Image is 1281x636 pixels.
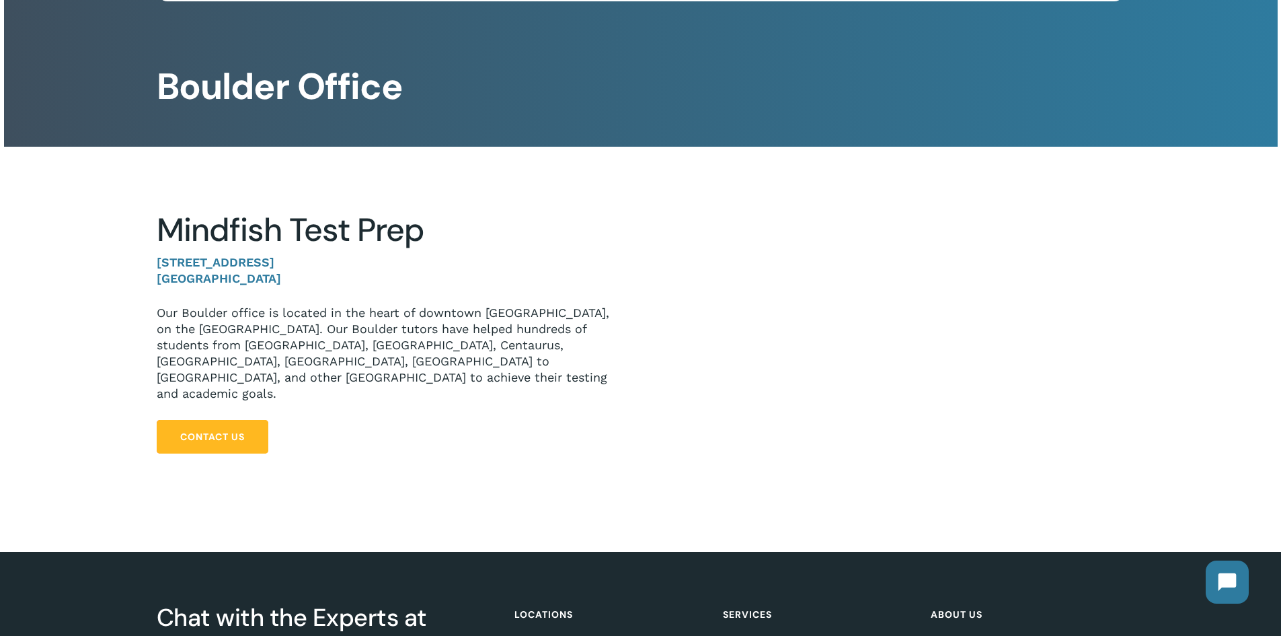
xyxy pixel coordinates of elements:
h1: Boulder Office [157,65,1124,108]
iframe: Chatbot [1192,547,1262,617]
h4: Services [723,602,912,627]
p: Our Boulder office is located in the heart of downtown [GEOGRAPHIC_DATA], on the [GEOGRAPHIC_DATA... [157,305,621,402]
a: Contact Us [157,420,268,454]
strong: [STREET_ADDRESS] [157,255,274,269]
strong: [GEOGRAPHIC_DATA] [157,271,281,285]
h4: About Us [931,602,1120,627]
h2: Mindfish Test Prep [157,211,621,250]
h4: Locations [514,602,703,627]
span: Contact Us [180,430,245,444]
